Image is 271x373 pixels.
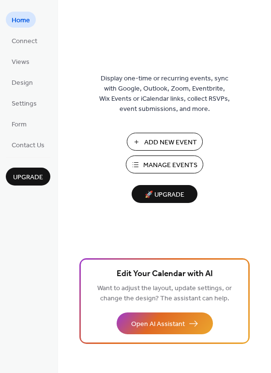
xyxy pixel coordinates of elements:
[12,99,37,109] span: Settings
[97,282,232,305] span: Want to adjust the layout, update settings, or change the design? The assistant can help.
[127,133,203,151] button: Add New Event
[13,172,43,183] span: Upgrade
[6,74,39,90] a: Design
[12,78,33,88] span: Design
[143,160,197,171] span: Manage Events
[12,16,30,26] span: Home
[117,312,213,334] button: Open AI Assistant
[131,319,185,329] span: Open AI Assistant
[132,185,197,203] button: 🚀 Upgrade
[12,36,37,47] span: Connect
[6,137,50,153] a: Contact Us
[137,188,192,202] span: 🚀 Upgrade
[12,140,45,151] span: Contact Us
[12,57,30,67] span: Views
[6,12,36,28] a: Home
[6,95,43,111] a: Settings
[6,116,32,132] a: Form
[117,267,213,281] span: Edit Your Calendar with AI
[99,74,230,114] span: Display one-time or recurring events, sync with Google, Outlook, Zoom, Eventbrite, Wix Events or ...
[126,155,203,173] button: Manage Events
[6,53,35,69] a: Views
[12,120,27,130] span: Form
[6,168,50,186] button: Upgrade
[144,138,197,148] span: Add New Event
[6,32,43,48] a: Connect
